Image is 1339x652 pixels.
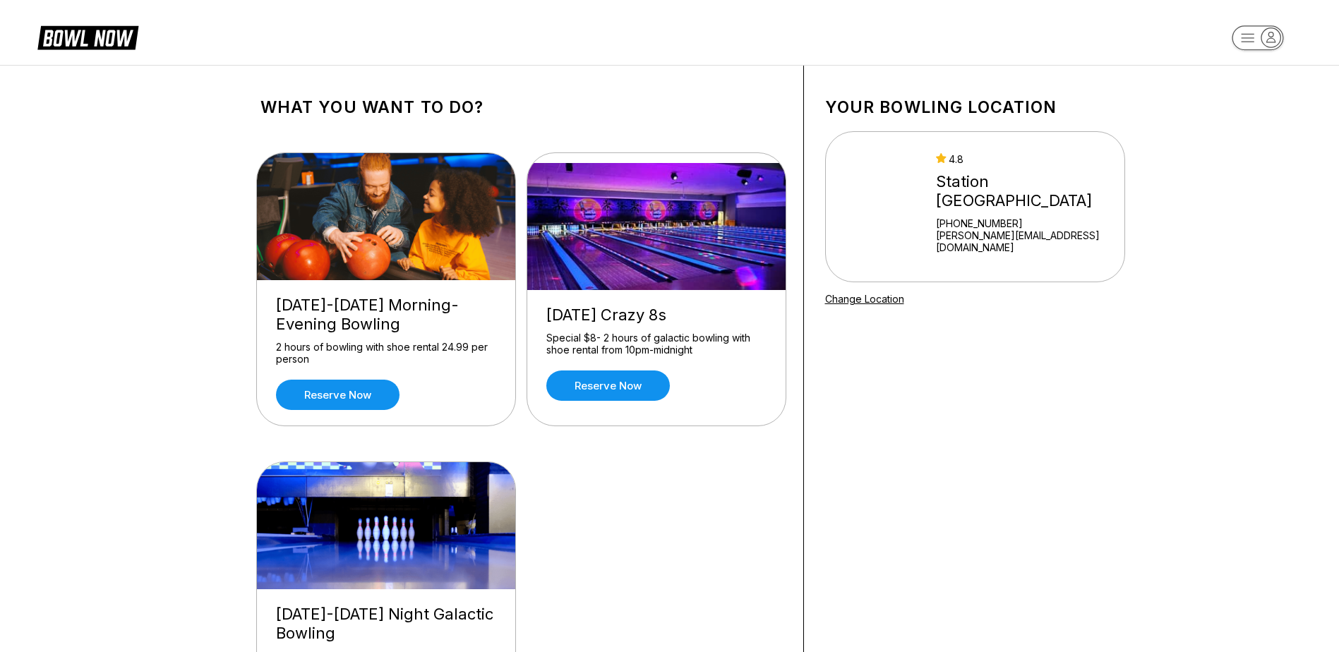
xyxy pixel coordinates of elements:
[276,605,496,643] div: [DATE]-[DATE] Night Galactic Bowling
[546,306,767,325] div: [DATE] Crazy 8s
[825,97,1125,117] h1: Your bowling location
[546,332,767,356] div: Special $8- 2 hours of galactic bowling with shoe rental from 10pm-midnight
[257,153,517,280] img: Friday-Sunday Morning-Evening Bowling
[276,296,496,334] div: [DATE]-[DATE] Morning-Evening Bowling
[844,154,924,260] img: Station 300 Bluffton
[257,462,517,589] img: Friday-Saturday Night Galactic Bowling
[936,217,1118,229] div: [PHONE_NUMBER]
[260,97,782,117] h1: What you want to do?
[546,370,670,401] a: Reserve now
[936,172,1118,210] div: Station [GEOGRAPHIC_DATA]
[825,293,904,305] a: Change Location
[527,163,787,290] img: Thursday Crazy 8s
[276,341,496,366] div: 2 hours of bowling with shoe rental 24.99 per person
[276,380,400,410] a: Reserve now
[936,229,1118,253] a: [PERSON_NAME][EMAIL_ADDRESS][DOMAIN_NAME]
[936,153,1118,165] div: 4.8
